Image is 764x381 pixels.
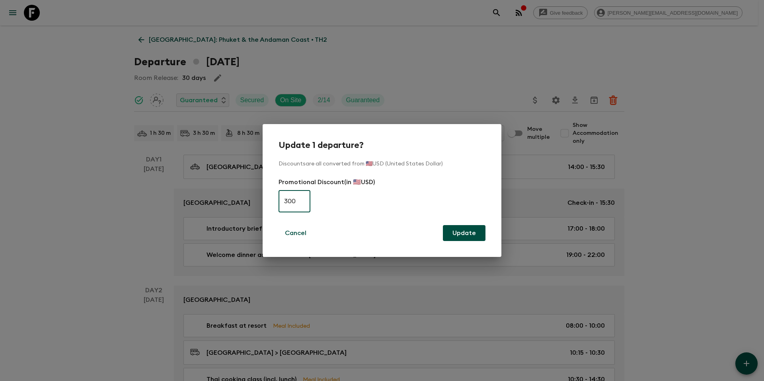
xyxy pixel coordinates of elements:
p: Promotional Discount (in 🇺🇸USD) [279,177,485,187]
button: Cancel [279,225,313,241]
p: Discounts are all converted from 🇺🇸USD (United States Dollar) [279,160,485,168]
h2: Update 1 departure? [279,140,485,150]
p: Cancel [285,228,306,238]
button: Update [443,225,485,241]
